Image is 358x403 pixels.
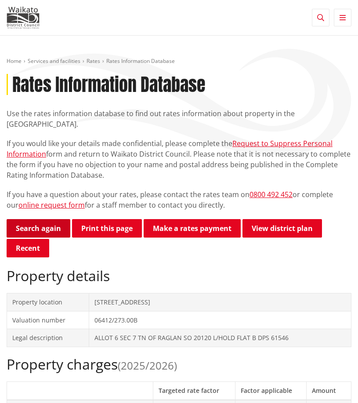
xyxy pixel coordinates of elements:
[89,293,351,311] td: [STREET_ADDRESS]
[118,358,177,373] span: (2025/2026)
[12,74,206,95] h1: Rates Information Database
[7,267,351,284] h2: Property details
[7,239,49,257] button: Recent
[7,293,89,311] td: Property location
[7,311,89,329] td: Valuation number
[28,57,80,65] a: Services and facilities
[307,382,351,400] th: Amount
[7,138,351,180] p: If you would like your details made confidential, please complete the form and return to Waikato ...
[7,7,40,29] img: Waikato District Council - Te Kaunihera aa Takiwaa o Waikato
[242,219,322,238] a: View district plan
[7,58,351,65] nav: breadcrumb
[318,366,349,398] iframe: Messenger Launcher
[7,189,351,210] p: If you have a question about your rates, please contact the rates team on or complete our for a s...
[89,329,351,347] td: ALLOT 6 SEC 7 TN OF RAGLAN SO 20120 L/HOLD FLAT B DPS 61546
[87,57,100,65] a: Rates
[7,219,70,238] a: Search again
[7,108,351,129] p: Use the rates information database to find out rates information about property in the [GEOGRAPHI...
[18,200,85,210] a: online request form
[144,219,241,238] a: Make a rates payment
[7,329,89,347] td: Legal description
[7,356,351,373] h2: Property charges
[7,139,333,159] a: Request to Suppress Personal Information
[7,57,22,65] a: Home
[250,190,293,199] a: 0800 492 452
[235,382,307,400] th: Factor applicable
[106,57,175,65] span: Rates Information Database
[89,311,351,329] td: 06412/273.00B
[153,382,235,400] th: Targeted rate factor
[72,219,142,238] button: Print this page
